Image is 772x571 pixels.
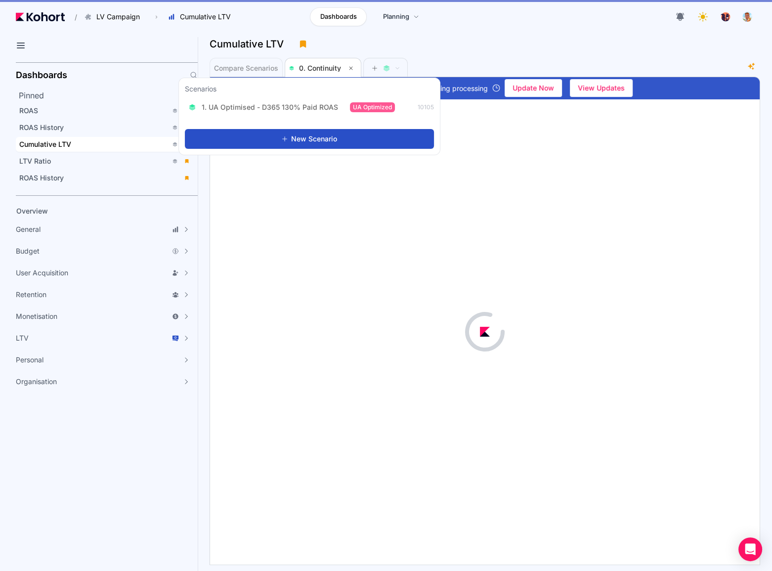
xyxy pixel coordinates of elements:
button: LV Campaign [79,8,150,25]
button: New Scenario [185,129,434,149]
span: Update Now [513,81,554,95]
span: Planning [383,12,409,22]
span: Cumulative LTV [180,12,231,22]
div: Open Intercom Messenger [738,537,762,561]
a: Planning [373,7,429,26]
a: ROAS History [16,120,195,135]
span: Budget [16,246,40,256]
h2: Dashboards [16,71,67,80]
span: Organisation [16,377,57,387]
a: Cumulative LTV [16,137,195,152]
img: logo_TreesPlease_20230726120307121221.png [721,12,730,22]
button: Cumulative LTV [163,8,241,25]
span: Personal [16,355,43,365]
span: Monetisation [16,311,57,321]
h3: Scenarios [185,84,216,96]
span: User Acquisition [16,268,68,278]
h2: Pinned [19,89,198,101]
span: Overview [16,207,48,215]
span: Dashboards [320,12,357,22]
a: LTV Ratio [16,154,195,169]
span: Compare Scenarios [214,65,278,72]
a: Overview [13,204,181,219]
span: 1. UA Optimised - D365 130% Paid ROAS [202,102,338,112]
span: General [16,224,41,234]
span: 0. Continuity [299,64,341,72]
span: LV Campaign [96,12,140,22]
span: New Scenario [291,134,337,144]
span: View Updates [578,81,625,95]
span: UA Optimized [350,102,395,112]
span: ROAS History [19,123,64,132]
span: Retention [16,290,46,300]
span: › [153,13,160,21]
span: 10105 [418,103,434,111]
button: Update Now [505,79,562,97]
a: ROAS History [16,171,195,185]
span: Cumulative LTV [19,140,71,148]
span: LTV [16,333,29,343]
span: ROAS [19,106,38,115]
button: View Updates [570,79,633,97]
a: Dashboards [310,7,367,26]
h3: Cumulative LTV [210,39,290,49]
a: ROAS [16,103,195,118]
span: / [67,12,77,22]
img: Kohort logo [16,12,65,21]
span: ROAS History [19,174,64,182]
span: LTV Ratio [19,157,51,165]
button: 1. UA Optimised - D365 130% Paid ROASUA Optimized [185,99,399,115]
